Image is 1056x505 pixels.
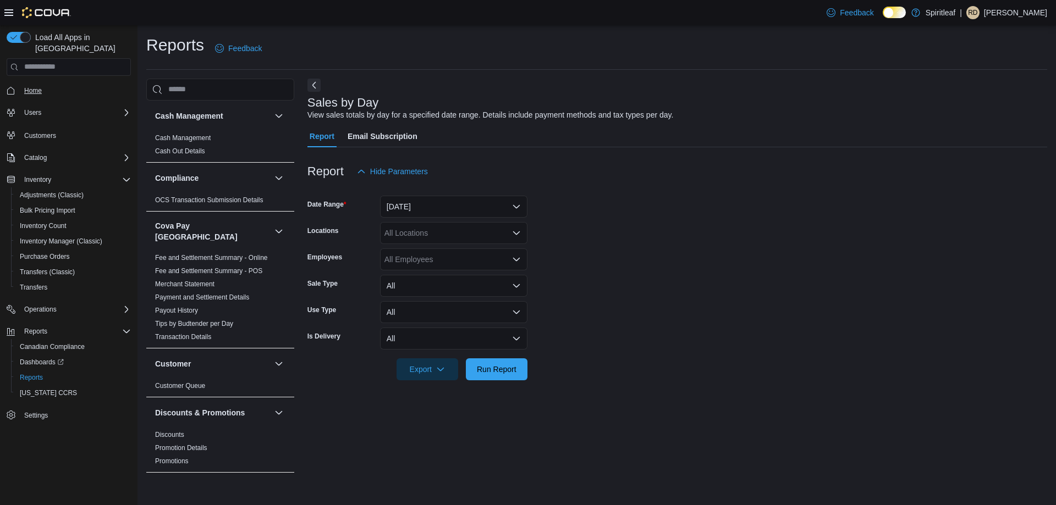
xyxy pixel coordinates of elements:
span: Reports [20,325,131,338]
button: [DATE] [380,196,527,218]
a: OCS Transaction Submission Details [155,196,263,204]
div: View sales totals by day for a specified date range. Details include payment methods and tax type... [307,109,674,121]
a: Fee and Settlement Summary - Online [155,254,268,262]
button: Customer [272,357,285,370]
button: Reports [2,324,135,339]
span: Catalog [20,151,131,164]
span: Feedback [840,7,873,18]
input: Dark Mode [883,7,906,18]
button: Inventory [20,173,56,186]
div: Ravi D [966,6,980,19]
button: Next [307,79,321,92]
span: Tips by Budtender per Day [155,319,233,328]
a: Bulk Pricing Import [15,204,80,217]
a: Transaction Details [155,333,211,341]
span: Load All Apps in [GEOGRAPHIC_DATA] [31,32,131,54]
span: Settings [20,408,131,422]
span: Fee and Settlement Summary - POS [155,267,262,275]
span: Inventory Manager (Classic) [15,235,131,248]
button: Users [2,105,135,120]
div: Cova Pay [GEOGRAPHIC_DATA] [146,251,294,348]
a: Customers [20,129,61,142]
button: Catalog [2,150,135,165]
span: Reports [24,327,47,336]
button: Export [397,358,458,380]
button: All [380,328,527,349]
span: Hide Parameters [370,166,428,177]
div: Customer [146,379,294,397]
span: Inventory [20,173,131,186]
span: Adjustments (Classic) [20,191,84,199]
button: Run Report [466,358,527,380]
span: Adjustments (Classic) [15,188,131,202]
span: Export [403,358,452,380]
span: Inventory [24,175,51,184]
button: Bulk Pricing Import [11,203,135,218]
a: Customer Queue [155,382,205,390]
button: Home [2,82,135,98]
label: Employees [307,253,342,262]
span: Purchase Orders [15,250,131,263]
a: Inventory Manager (Classic) [15,235,107,248]
button: Cova Pay [GEOGRAPHIC_DATA] [272,225,285,238]
div: Discounts & Promotions [146,428,294,472]
label: Is Delivery [307,332,340,341]
span: RD [968,6,977,19]
span: Customers [20,128,131,142]
button: Transfers (Classic) [11,264,135,280]
span: Canadian Compliance [20,342,85,351]
a: Payment and Settlement Details [155,293,249,301]
span: Purchase Orders [20,252,70,261]
span: Reports [20,373,43,382]
button: Compliance [272,171,285,185]
span: Transfers [20,283,47,292]
button: Open list of options [512,255,521,264]
h3: Discounts & Promotions [155,407,245,418]
span: Customers [24,131,56,140]
a: Adjustments (Classic) [15,188,88,202]
button: Reports [11,370,135,385]
h3: Cash Management [155,110,223,121]
a: Home [20,84,46,97]
div: Cash Management [146,131,294,162]
span: Home [24,86,42,95]
h3: Compliance [155,173,199,184]
span: Washington CCRS [15,386,131,399]
a: [US_STATE] CCRS [15,386,81,399]
a: Inventory Count [15,219,71,232]
span: Users [24,108,41,117]
span: Run Report [477,364,516,375]
span: Canadian Compliance [15,340,131,353]
a: Settings [20,409,52,422]
button: Purchase Orders [11,249,135,264]
span: Promotion Details [155,443,207,452]
h3: Customer [155,358,191,369]
span: Report [310,125,334,147]
button: Canadian Compliance [11,339,135,354]
div: Compliance [146,193,294,211]
h3: Cova Pay [GEOGRAPHIC_DATA] [155,220,270,242]
span: Transfers (Classic) [20,268,75,276]
button: Inventory [2,172,135,187]
span: Payment and Settlement Details [155,293,249,302]
button: Transfers [11,280,135,295]
span: Users [20,106,131,119]
a: Fee and Settlement Summary - POS [155,267,262,275]
span: Settings [24,411,48,420]
button: Inventory Count [11,218,135,234]
span: Promotions [155,457,189,465]
button: Reports [20,325,52,338]
button: Cash Management [272,109,285,123]
span: Home [20,84,131,97]
button: Operations [2,302,135,317]
p: Spiritleaf [926,6,955,19]
span: Transfers [15,281,131,294]
span: Dashboards [15,356,131,369]
a: Cash Management [155,134,211,142]
a: Tips by Budtender per Day [155,320,233,328]
button: [US_STATE] CCRS [11,385,135,401]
